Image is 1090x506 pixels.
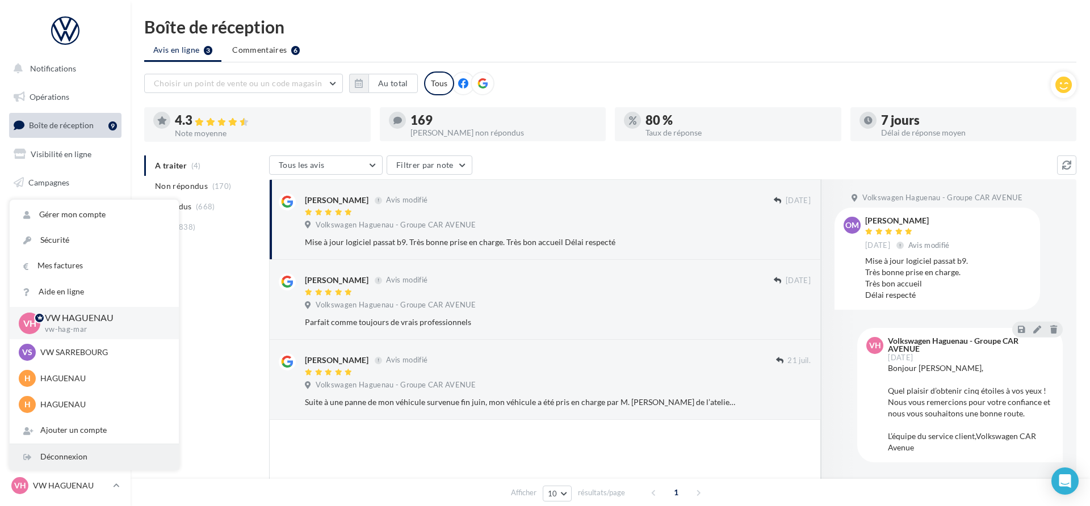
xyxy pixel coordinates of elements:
span: [DATE] [865,241,890,251]
div: Tous [424,71,454,95]
a: Campagnes [7,171,124,195]
span: VH [23,317,36,330]
a: Aide en ligne [10,279,179,305]
a: PLV et print personnalisable [7,283,124,317]
a: Gérer mon compte [10,202,179,227]
span: (838) [177,222,196,231]
div: Parfait comme toujours de vrais professionnels [305,317,737,328]
button: 10 [543,486,572,501]
button: Choisir un point de vente ou un code magasin [144,74,343,93]
a: Visibilité en ligne [7,142,124,166]
span: Avis modifié [386,276,427,285]
span: 10 [548,489,557,498]
a: Campagnes DataOnDemand [7,321,124,355]
span: Notifications [30,64,76,73]
a: Contacts [7,199,124,222]
div: 80 % [645,114,832,126]
a: Sécurité [10,227,179,253]
span: [DATE] [888,354,913,361]
span: Boîte de réception [29,120,94,130]
p: HAGUENAU [40,399,165,410]
button: Tous les avis [269,155,383,175]
span: Visibilité en ligne [31,149,91,159]
span: (668) [196,202,215,211]
span: [DATE] [786,276,811,286]
p: VW HAGUENAU [45,311,161,324]
div: Délai de réponse moyen [881,129,1068,137]
div: Mise à jour logiciel passat b9. Très bonne prise en charge. Très bon accueil Délai respecté [865,255,1031,301]
div: 6 [291,46,300,55]
span: Non répondus [155,180,208,192]
span: 1 [667,483,685,501]
div: Bonjour [PERSON_NAME], Quel plaisir d’obtenir cinq étoiles à vos yeux ! Nous vous remercions pour... [888,362,1054,453]
button: Notifications [7,57,119,81]
span: (170) [212,182,232,191]
div: Déconnexion [10,444,179,470]
span: Volkswagen Haguenau - Groupe CAR AVENUE [316,300,476,310]
a: Opérations [7,85,124,109]
a: Calendrier [7,255,124,279]
div: 9 [108,121,117,130]
button: Filtrer par note [387,155,472,175]
div: 169 [410,114,597,126]
span: Campagnes [28,177,69,187]
button: Au total [349,74,418,93]
span: 21 juil. [787,356,811,366]
div: Ajouter un compte [10,418,179,443]
div: [PERSON_NAME] [305,355,368,366]
span: [DATE] [786,196,811,206]
span: Opérations [30,92,69,102]
div: 4.3 [175,114,362,127]
div: 7 jours [881,114,1068,126]
p: vw-hag-mar [45,324,161,335]
span: VH [869,340,881,351]
span: VH [14,480,26,491]
div: Suite à une panne de mon véhicule survenue fin juin, mon véhicule a été pris en charge par M. [PE... [305,397,737,408]
div: [PERSON_NAME] [305,195,368,206]
span: om [845,220,859,231]
div: Mise à jour logiciel passat b9. Très bonne prise en charge. Très bon accueil Délai respecté [305,237,737,248]
a: Mes factures [10,253,179,279]
a: VH VW HAGUENAU [9,475,121,496]
span: Volkswagen Haguenau - Groupe CAR AVENUE [316,220,476,230]
span: VS [22,347,32,358]
a: Boîte de réception9 [7,113,124,137]
div: Volkswagen Haguenau - Groupe CAR AVENUE [888,337,1051,353]
div: [PERSON_NAME] [865,217,952,225]
div: Boîte de réception [144,18,1076,35]
span: Avis modifié [908,241,950,250]
div: Taux de réponse [645,129,832,137]
span: Volkswagen Haguenau - Groupe CAR AVENUE [862,193,1022,203]
div: Note moyenne [175,129,362,137]
div: [PERSON_NAME] [305,275,368,286]
span: Tous les avis [279,160,325,170]
span: H [24,373,31,384]
span: Commentaires [232,44,287,56]
div: Open Intercom Messenger [1051,467,1079,495]
p: VW SARREBOURG [40,347,165,358]
span: Avis modifié [386,356,427,365]
span: résultats/page [578,487,625,498]
span: Afficher [511,487,536,498]
span: Volkswagen Haguenau - Groupe CAR AVENUE [316,380,476,390]
span: Avis modifié [386,196,427,205]
p: HAGUENAU [40,373,165,384]
button: Au total [368,74,418,93]
span: Choisir un point de vente ou un code magasin [154,78,322,88]
div: [PERSON_NAME] non répondus [410,129,597,137]
span: H [24,399,31,410]
a: Médiathèque [7,227,124,251]
p: VW HAGUENAU [33,480,108,491]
